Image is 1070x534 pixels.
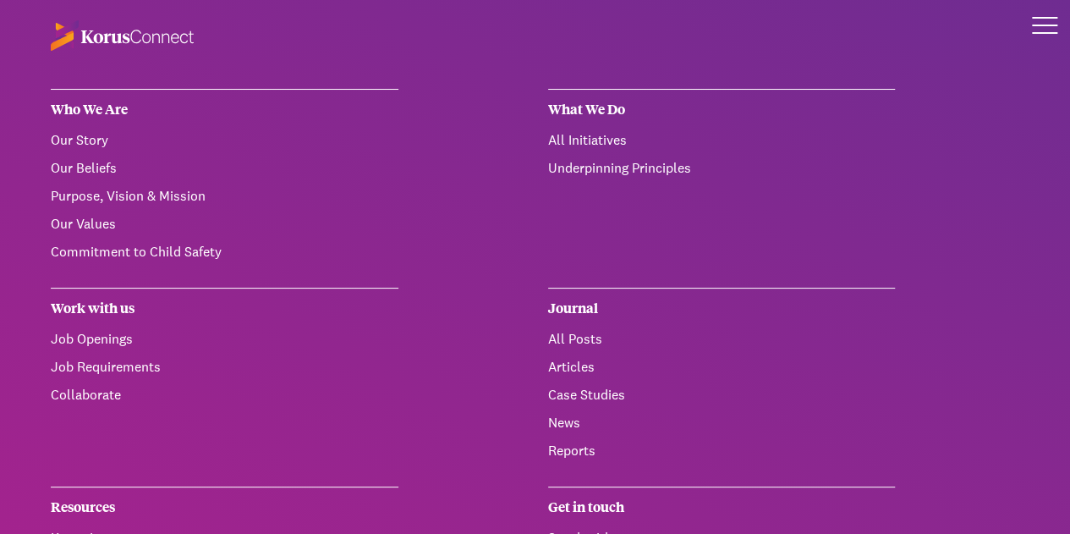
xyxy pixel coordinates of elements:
[548,89,896,130] div: What We Do
[548,442,595,460] a: Reports
[51,215,116,233] a: Our Values
[51,288,398,329] div: Work with us
[51,20,194,51] img: korus-connect%2F70fc4767-4e77-47d7-a16a-dd1598af5252_logo-reverse.svg
[51,330,133,348] a: Job Openings
[51,358,161,376] a: Job Requirements
[51,386,121,404] a: Collaborate
[51,243,222,261] a: Commitment to Child Safety
[51,487,398,528] div: Resources
[51,131,108,149] a: Our Story
[548,358,595,376] a: Articles
[548,159,691,177] a: Underpinning Principles
[548,487,896,528] div: Get in touch
[548,414,580,432] a: News
[51,159,117,177] a: Our Beliefs
[51,89,398,130] div: Who We Are
[548,131,627,149] a: All Initiatives
[51,187,206,205] a: Purpose, Vision & Mission
[548,288,896,329] div: Journal
[548,386,625,404] a: Case Studies
[548,330,602,348] a: All Posts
